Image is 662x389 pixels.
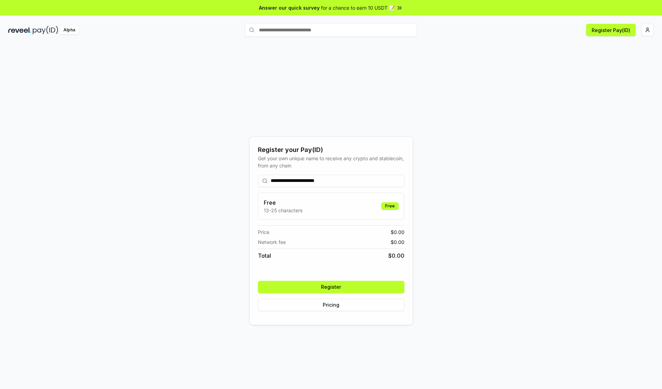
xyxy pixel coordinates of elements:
[258,145,404,155] div: Register your Pay(ID)
[391,238,404,246] span: $ 0.00
[381,202,399,210] div: Free
[264,207,302,214] p: 13-25 characters
[258,281,404,293] button: Register
[586,24,636,36] button: Register Pay(ID)
[264,198,302,207] h3: Free
[258,252,271,260] span: Total
[259,4,320,11] span: Answer our quick survey
[60,26,79,34] div: Alpha
[321,4,395,11] span: for a chance to earn 10 USDT 📝
[258,238,286,246] span: Network fee
[258,228,269,236] span: Price
[388,252,404,260] span: $ 0.00
[258,299,404,311] button: Pricing
[8,26,31,34] img: reveel_dark
[391,228,404,236] span: $ 0.00
[33,26,58,34] img: pay_id
[258,155,404,169] div: Get your own unique name to receive any crypto and stablecoin, from any chain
